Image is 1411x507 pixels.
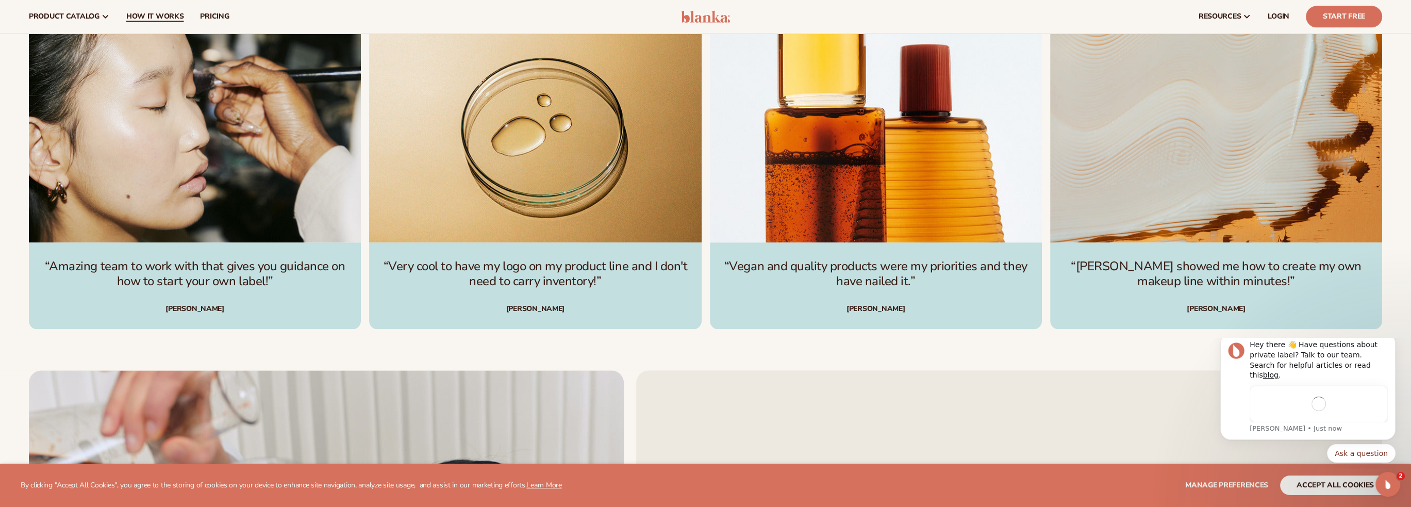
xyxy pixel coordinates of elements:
span: LOGIN [1268,12,1289,21]
a: blog [58,33,74,41]
a: Start Free [1306,6,1382,27]
span: resources [1199,12,1241,21]
p: “Amazing team to work with that gives you guidance on how to start your own label!” [41,259,348,289]
div: [PERSON_NAME] [381,305,689,313]
div: [PERSON_NAME] [1063,305,1370,313]
div: 1 / 4 [29,17,361,329]
div: 3 / 4 [710,17,1042,329]
div: Quick reply options [15,106,191,125]
p: “[PERSON_NAME] showed me how to create my own makeup line within minutes!” [1063,259,1370,289]
span: product catalog [29,12,99,21]
button: accept all cookies [1280,476,1390,495]
div: 2 / 4 [369,17,701,329]
iframe: Intercom live chat [1375,472,1400,497]
span: How It Works [126,12,184,21]
button: Quick reply: Ask a question [122,106,191,125]
span: Manage preferences [1185,480,1268,490]
img: image_template--19526982664407__image_description_and_name_FJ4Pn4 [1050,17,1382,243]
p: By clicking "Accept All Cookies", you agree to the storing of cookies on your device to enhance s... [21,481,562,490]
div: [PERSON_NAME] [41,305,348,313]
p: Message from Lee, sent Just now [45,86,183,95]
div: Message content [45,2,183,84]
span: 2 [1397,472,1405,480]
div: Hey there 👋 Have questions about private label? Talk to our team. Search for helpful articles or ... [45,2,183,42]
img: logo [681,10,730,23]
a: Learn More [526,480,561,490]
img: Profile image for Lee [23,5,40,21]
div: 4 / 4 [1050,17,1382,329]
img: image_template--19526982664407__image_description_and_name_FJ4Pn4 [29,17,361,243]
span: pricing [200,12,229,21]
img: image_template--19526982664407__image_description_and_name_FJ4Pn4 [369,17,701,243]
button: Manage preferences [1185,476,1268,495]
div: [PERSON_NAME] [722,305,1030,313]
p: “Vegan and quality products were my priorities and they have nailed it.” [722,259,1030,289]
img: image_template--19526982664407__image_description_and_name_FJ4Pn4 [710,17,1042,243]
p: “Very cool to have my logo on my product line and I don't need to carry inventory!” [381,259,689,289]
iframe: Intercom notifications message [1205,338,1411,469]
